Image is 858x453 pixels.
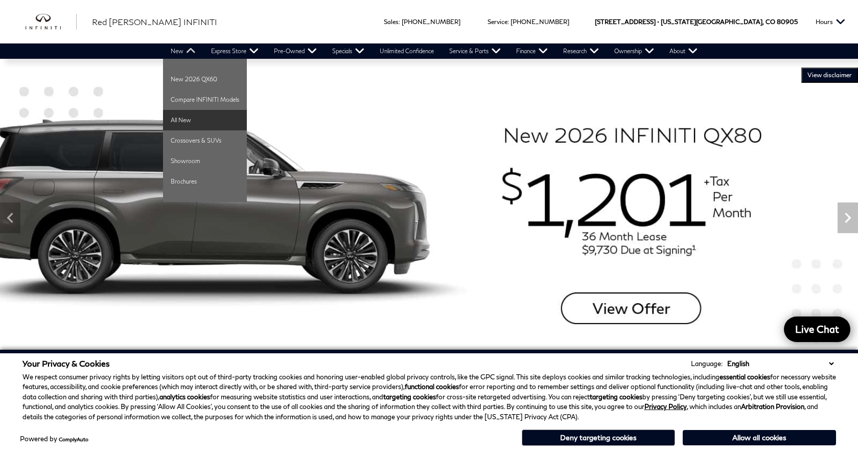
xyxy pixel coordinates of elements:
[159,393,210,401] strong: analytics cookies
[790,323,844,335] span: Live Chat
[683,430,836,445] button: Allow all cookies
[203,43,266,59] a: Express Store
[595,18,798,26] a: [STREET_ADDRESS] • [US_STATE][GEOGRAPHIC_DATA], CO 80905
[488,18,507,26] span: Service
[22,358,110,368] span: Your Privacy & Cookies
[163,43,705,59] nav: Main Navigation
[163,43,203,59] a: New
[442,43,508,59] a: Service & Parts
[662,43,705,59] a: About
[26,14,77,30] img: INFINITI
[607,43,662,59] a: Ownership
[741,402,804,411] strong: Arbitration Provision
[59,436,88,442] a: ComplyAuto
[384,18,399,26] span: Sales
[522,429,675,446] button: Deny targeting cookies
[784,316,850,342] a: Live Chat
[20,436,88,442] div: Powered by
[555,43,607,59] a: Research
[372,43,442,59] a: Unlimited Confidence
[324,43,372,59] a: Specials
[266,43,324,59] a: Pre-Owned
[163,151,247,171] a: Showroom
[163,69,247,89] a: New 2026 QX60
[163,89,247,110] a: Compare INFINITI Models
[590,393,642,401] strong: targeting cookies
[163,171,247,192] a: Brochures
[801,67,858,83] button: VIEW DISCLAIMER
[508,43,555,59] a: Finance
[691,360,723,367] div: Language:
[507,18,509,26] span: :
[720,373,770,381] strong: essential cookies
[402,18,460,26] a: [PHONE_NUMBER]
[92,17,217,27] span: Red [PERSON_NAME] INFINITI
[838,202,858,233] div: Next
[92,16,217,28] a: Red [PERSON_NAME] INFINITI
[807,71,852,79] span: VIEW DISCLAIMER
[405,382,459,391] strong: functional cookies
[511,18,569,26] a: [PHONE_NUMBER]
[644,402,687,411] a: Privacy Policy
[399,18,400,26] span: :
[22,372,836,422] p: We respect consumer privacy rights by letting visitors opt out of third-party tracking cookies an...
[26,14,77,30] a: infiniti
[163,110,247,130] a: All New
[725,358,836,369] select: Language Select
[383,393,436,401] strong: targeting cookies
